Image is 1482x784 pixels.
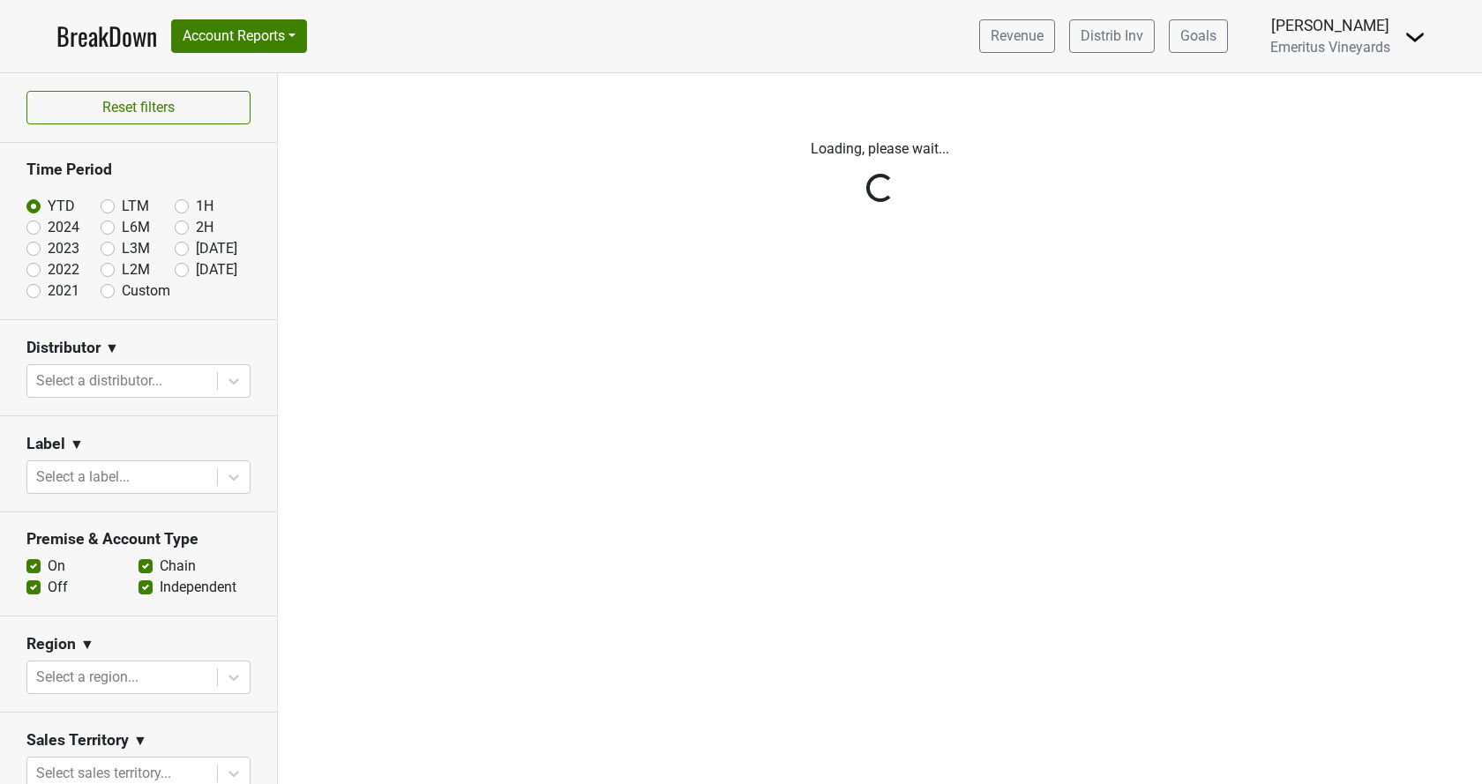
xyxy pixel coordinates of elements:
[171,19,307,53] button: Account Reports
[1270,39,1390,56] span: Emeritus Vineyards
[1069,19,1155,53] a: Distrib Inv
[1404,26,1426,48] img: Dropdown Menu
[979,19,1055,53] a: Revenue
[391,138,1370,160] p: Loading, please wait...
[1169,19,1228,53] a: Goals
[56,18,157,55] a: BreakDown
[1270,14,1390,37] div: [PERSON_NAME]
